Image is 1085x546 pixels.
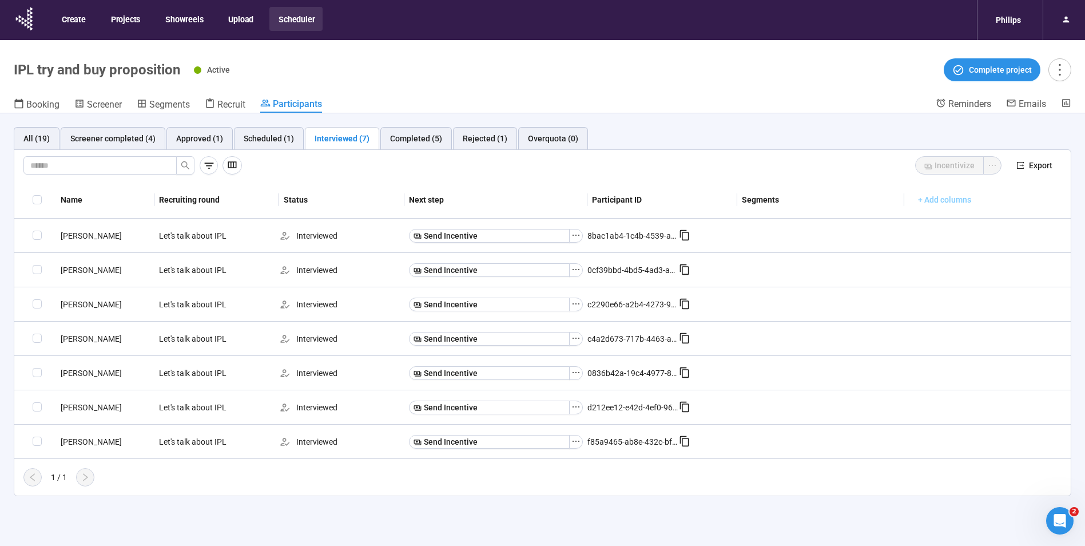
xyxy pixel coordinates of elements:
[279,230,404,242] div: Interviewed
[154,181,279,219] th: Recruiting round
[969,64,1032,76] span: Complete project
[154,431,240,453] div: Let's talk about IPL
[28,473,37,482] span: left
[569,229,583,243] button: ellipsis
[205,98,245,113] a: Recruit
[409,332,570,346] button: Send Incentive
[176,132,223,145] div: Approved (1)
[528,132,578,145] div: Overquota (0)
[424,367,478,379] span: Send Incentive
[569,332,583,346] button: ellipsis
[181,161,190,170] span: search
[56,401,154,414] div: [PERSON_NAME]
[279,298,404,311] div: Interviewed
[56,298,154,311] div: [PERSON_NAME]
[1052,62,1067,77] span: more
[154,397,240,418] div: Let's talk about IPL
[569,366,583,380] button: ellipsis
[279,401,404,414] div: Interviewed
[569,263,583,277] button: ellipsis
[217,99,245,110] span: Recruit
[244,132,294,145] div: Scheduled (1)
[269,7,323,31] button: Scheduler
[154,259,240,281] div: Let's talk about IPL
[102,7,148,31] button: Projects
[571,437,581,446] span: ellipsis
[1016,161,1024,169] span: export
[569,401,583,414] button: ellipsis
[53,7,94,31] button: Create
[424,230,478,242] span: Send Incentive
[176,156,194,175] button: search
[571,299,581,308] span: ellipsis
[1006,98,1046,112] a: Emails
[587,264,679,276] div: 0cf39bbd-4bd5-4ad3-a67f-1edcd92ddb1e
[14,98,59,113] a: Booking
[279,264,404,276] div: Interviewed
[909,191,980,209] button: + Add columns
[1007,156,1062,175] button: exportExport
[390,132,442,145] div: Completed (5)
[409,401,570,414] button: Send Incentive
[409,435,570,449] button: Send Incentive
[154,225,240,247] div: Let's talk about IPL
[273,98,322,109] span: Participants
[409,298,570,311] button: Send Incentive
[936,98,991,112] a: Reminders
[587,181,737,219] th: Participant ID
[587,367,679,379] div: 0836b42a-19c4-4977-841f-dfc1a8d11521
[81,473,90,482] span: right
[207,65,230,74] span: Active
[315,132,369,145] div: Interviewed (7)
[944,58,1040,81] button: Complete project
[1019,98,1046,109] span: Emails
[74,98,122,113] a: Screener
[51,471,67,484] div: 1 / 1
[571,334,581,343] span: ellipsis
[56,333,154,345] div: [PERSON_NAME]
[989,9,1028,31] div: Philips
[156,7,211,31] button: Showreels
[948,98,991,109] span: Reminders
[56,436,154,448] div: [PERSON_NAME]
[23,132,50,145] div: All (19)
[23,468,42,486] button: left
[154,362,240,384] div: Let's talk about IPL
[424,264,478,276] span: Send Incentive
[463,132,507,145] div: Rejected (1)
[26,99,59,110] span: Booking
[1070,507,1079,516] span: 2
[14,62,180,78] h1: IPL try and buy proposition
[424,298,478,311] span: Send Incentive
[56,230,154,242] div: [PERSON_NAME]
[918,193,971,206] span: + Add columns
[56,367,154,379] div: [PERSON_NAME]
[587,298,679,311] div: c2290e66-a2b4-4273-9785-8024e4d2c5d7
[569,435,583,449] button: ellipsis
[279,367,404,379] div: Interviewed
[571,231,581,240] span: ellipsis
[279,181,404,219] th: Status
[571,265,581,274] span: ellipsis
[571,368,581,377] span: ellipsis
[70,132,156,145] div: Screener completed (4)
[137,98,190,113] a: Segments
[1046,507,1074,535] iframe: Intercom live chat
[87,99,122,110] span: Screener
[587,401,679,414] div: d212ee12-e42d-4ef0-9625-870a96fa66cd
[149,99,190,110] span: Segments
[424,333,478,345] span: Send Incentive
[279,333,404,345] div: Interviewed
[1029,159,1052,172] span: Export
[737,181,904,219] th: Segments
[154,294,240,315] div: Let's talk about IPL
[587,333,679,345] div: c4a2d673-717b-4463-a555-e4a07136bbac
[409,229,570,243] button: Send Incentive
[260,98,322,113] a: Participants
[1048,58,1071,81] button: more
[56,264,154,276] div: [PERSON_NAME]
[571,402,581,412] span: ellipsis
[424,436,478,448] span: Send Incentive
[569,298,583,311] button: ellipsis
[409,366,570,380] button: Send Incentive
